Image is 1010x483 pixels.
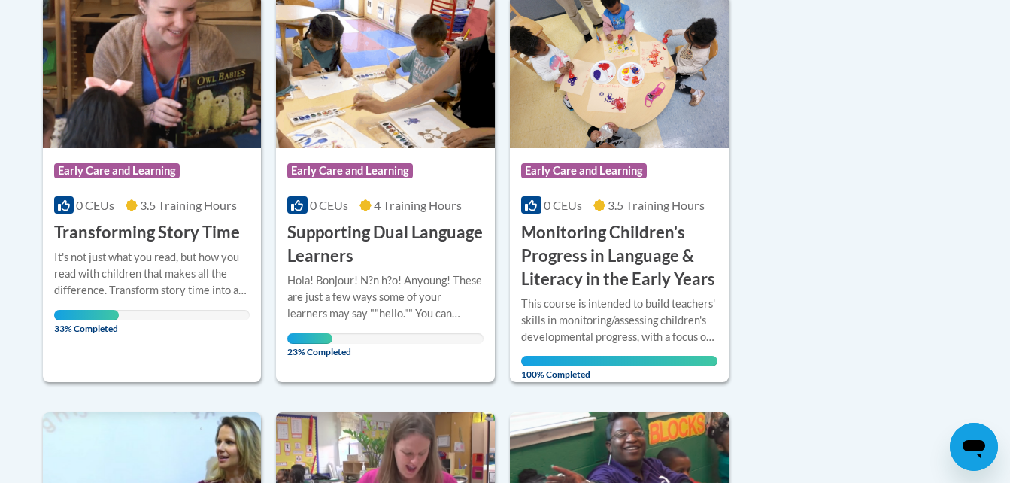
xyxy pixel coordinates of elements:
[310,198,348,212] span: 0 CEUs
[287,221,484,268] h3: Supporting Dual Language Learners
[521,163,647,178] span: Early Care and Learning
[287,333,332,344] div: Your progress
[950,423,998,471] iframe: Button to launch messaging window
[544,198,582,212] span: 0 CEUs
[521,356,717,380] span: 100% Completed
[54,310,119,320] div: Your progress
[54,310,119,334] span: 33% Completed
[54,249,250,299] div: It's not just what you read, but how you read with children that makes all the difference. Transf...
[521,356,717,366] div: Your progress
[287,272,484,322] div: Hola! Bonjour! N?n h?o! Anyoung! These are just a few ways some of your learners may say ""hello....
[521,296,717,345] div: This course is intended to build teachers' skills in monitoring/assessing children's developmenta...
[54,221,240,245] h3: Transforming Story Time
[287,163,413,178] span: Early Care and Learning
[287,333,332,357] span: 23% Completed
[76,198,114,212] span: 0 CEUs
[140,198,237,212] span: 3.5 Training Hours
[54,163,180,178] span: Early Care and Learning
[521,221,717,290] h3: Monitoring Children's Progress in Language & Literacy in the Early Years
[608,198,705,212] span: 3.5 Training Hours
[374,198,462,212] span: 4 Training Hours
